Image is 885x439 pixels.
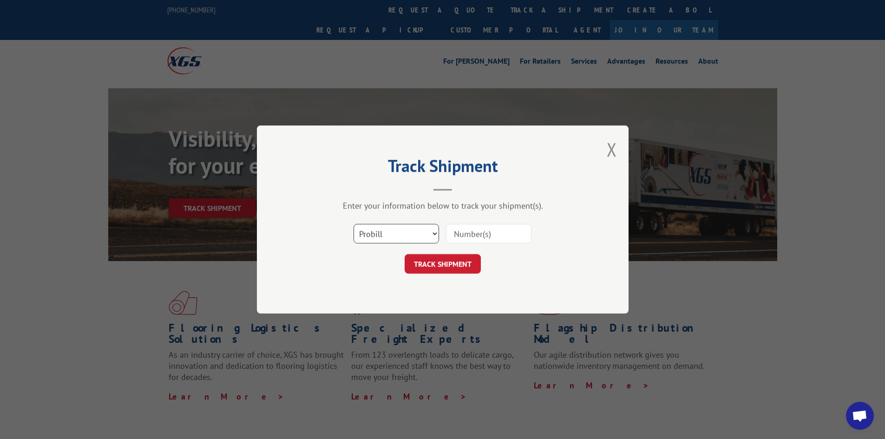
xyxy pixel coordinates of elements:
[846,402,874,430] div: Open chat
[405,254,481,274] button: TRACK SHIPMENT
[607,137,617,162] button: Close modal
[303,200,582,211] div: Enter your information below to track your shipment(s).
[446,224,531,243] input: Number(s)
[303,159,582,177] h2: Track Shipment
